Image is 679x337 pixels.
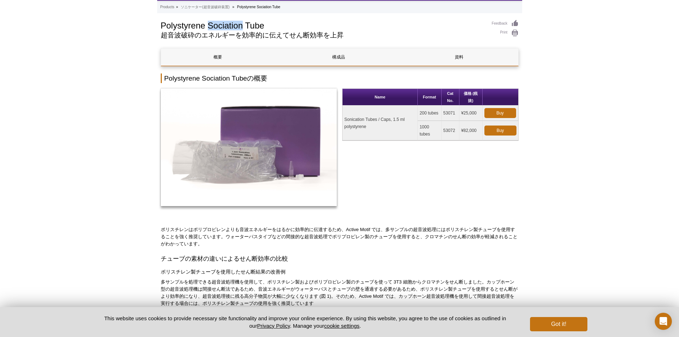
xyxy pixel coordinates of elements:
[92,315,519,330] p: This website uses cookies to provide necessary site functionality and improve your online experie...
[324,323,359,329] button: cookie settings
[530,317,587,331] button: Got it!
[343,106,418,141] td: Sonication Tubes / Caps, 1.5 ml polystyrene
[418,89,441,106] th: Format
[161,48,275,66] a: 概要
[418,106,441,121] td: 200 tubes
[160,4,174,10] a: Products
[492,20,519,27] a: Feedback
[484,126,516,136] a: Buy
[402,48,516,66] a: 資料
[442,106,459,121] td: 53071
[161,269,519,275] h4: ポリスチレン製チューブを使用したせん断結果の改善例
[161,20,485,30] h1: Polystyrene Sociation Tube
[418,121,441,141] td: 1000 tubes
[232,5,235,9] li: »
[181,4,230,10] a: ソニケーター(超音波破砕装置)
[459,106,483,121] td: ¥25,000
[161,279,519,307] p: 多サンプルを処理できる超音波処理機を使用して、ポリスチレン製およびポリプロピレン製のチューブを使って 3T3 細胞からクロマチンをせん断しました。カップホーン型の超音波処理機は間接せん断法である...
[161,88,337,206] img: Polystyrene Sonication Tubes
[161,73,519,83] h2: Polystyrene Sociation Tubeの概要
[492,29,519,37] a: Print
[442,121,459,141] td: 53072
[237,5,280,9] li: Polystyrene Sociation Tube
[459,89,483,106] th: 価格 (税抜)
[442,89,459,106] th: Cat No.
[257,323,290,329] a: Privacy Policy
[655,313,672,330] div: Open Intercom Messenger
[161,226,519,247] p: ポリスチレンはポリプロピレンよりも音波エネルギーをはるかに効率的に伝達するため、Active Motif では、多サンプルの超音波処理にはポリスチレン製チューブを使用することを強く推奨しています...
[161,255,519,263] h3: チューブの素材の違いによるせん断効率の比較
[282,48,395,66] a: 構成品
[343,89,418,106] th: Name
[459,121,483,141] td: ¥82,000
[484,108,516,118] a: Buy
[176,5,178,9] li: »
[161,32,485,39] h2: 超音波破砕のエネルギーを効率的に伝えてせん断効率を上昇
